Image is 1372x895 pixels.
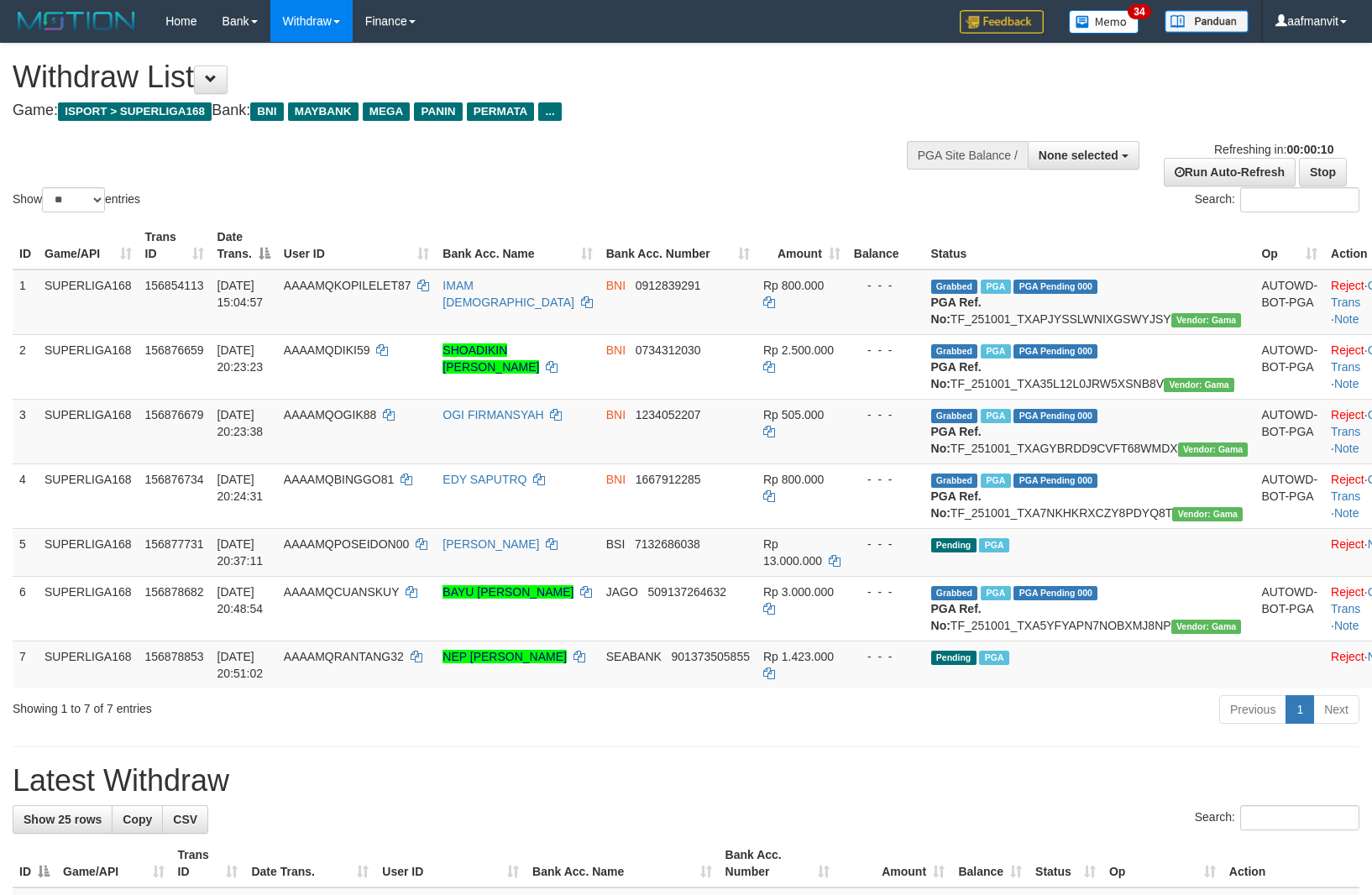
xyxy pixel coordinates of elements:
[1331,650,1364,663] a: Reject
[13,270,38,335] td: 1
[538,102,561,121] span: ...
[363,102,411,121] span: MEGA
[981,344,1010,359] span: Marked by aafsoycanthlai
[1334,619,1359,632] a: Note
[1240,805,1359,830] input: Search:
[907,141,1028,170] div: PGA Site Balance /
[606,473,626,486] span: BNI
[277,222,437,270] th: User ID: activate to sort column ascending
[606,537,626,551] span: BSI
[931,489,982,520] b: PGA Ref. No:
[1254,399,1324,463] td: AUTOWD-BOT-PGA
[467,102,535,121] span: PERMATA
[1331,537,1364,551] a: Reject
[1013,586,1097,600] span: PGA Pending
[836,840,951,887] th: Amount: activate to sort column ascending
[13,60,898,94] h1: Withdraw List
[600,222,757,270] th: Bank Acc. Number: activate to sort column ascending
[38,399,139,463] td: SUPERLIGA168
[1164,378,1234,392] span: Vendor URL: https://trx31.1velocity.biz
[1254,270,1324,335] td: AUTOWD-BOT-PGA
[1313,695,1359,724] a: Next
[931,602,982,632] b: PGA Ref. No:
[173,813,197,826] span: CSV
[981,409,1010,423] span: Marked by aafsoycanthlai
[763,279,824,292] span: Rp 800.000
[1334,442,1359,455] a: Note
[1102,840,1223,887] th: Op: activate to sort column ascending
[960,10,1044,34] img: Feedback.jpg
[38,641,139,688] td: SUPERLIGA168
[1331,473,1364,486] a: Reject
[979,651,1008,665] span: Marked by aafsengchandara
[375,840,526,887] th: User ID: activate to sort column ascending
[931,280,978,294] span: Grabbed
[442,537,539,551] a: [PERSON_NAME]
[244,840,375,887] th: Date Trans.: activate to sort column ascending
[284,473,394,486] span: AAAAMQBINGGO81
[442,408,543,421] a: OGI FIRMANSYAH
[1028,141,1139,170] button: None selected
[854,648,918,665] div: - - -
[217,279,264,309] span: [DATE] 15:04:57
[636,343,701,357] span: Copy 0734312030 to clipboard
[924,222,1255,270] th: Status
[636,473,701,486] span: Copy 1667912285 to clipboard
[38,528,139,576] td: SUPERLIGA168
[526,840,718,887] th: Bank Acc. Name: activate to sort column ascending
[217,473,264,503] span: [DATE] 20:24:31
[442,343,539,374] a: SHOADIKIN [PERSON_NAME]
[931,409,978,423] span: Grabbed
[606,279,626,292] span: BNI
[13,693,559,717] div: Showing 1 to 7 of 7 entries
[13,399,38,463] td: 3
[217,408,264,438] span: [DATE] 20:23:38
[284,408,376,421] span: AAAAMQOGIK88
[414,102,462,121] span: PANIN
[171,840,245,887] th: Trans ID: activate to sort column ascending
[145,408,204,421] span: 156876679
[442,585,573,599] a: BAYU [PERSON_NAME]
[145,650,204,663] span: 156878853
[58,102,212,121] span: ISPORT > SUPERLIGA168
[1214,143,1333,156] span: Refreshing in:
[42,187,105,212] select: Showentries
[38,222,139,270] th: Game/API: activate to sort column ascending
[1254,222,1324,270] th: Op: activate to sort column ascending
[1286,143,1333,156] strong: 00:00:10
[1165,10,1249,33] img: panduan.png
[284,537,409,551] span: AAAAMQPOSEIDON00
[924,463,1255,528] td: TF_251001_TXA7NKHKRXCZY8PDYQ8T
[145,537,204,551] span: 156877731
[1128,4,1150,19] span: 34
[1334,377,1359,390] a: Note
[288,102,359,121] span: MAYBANK
[145,473,204,486] span: 156876734
[854,406,918,423] div: - - -
[931,474,978,488] span: Grabbed
[648,585,726,599] span: Copy 509137264632 to clipboard
[211,222,277,270] th: Date Trans.: activate to sort column descending
[931,538,977,552] span: Pending
[1331,279,1364,292] a: Reject
[1195,187,1359,212] label: Search:
[924,334,1255,399] td: TF_251001_TXA35L12L0JRW5XSNB8V
[1331,585,1364,599] a: Reject
[1039,149,1118,162] span: None selected
[981,586,1010,600] span: Marked by aafsoycanthlai
[931,296,982,326] b: PGA Ref. No:
[1254,334,1324,399] td: AUTOWD-BOT-PGA
[123,813,152,826] span: Copy
[13,528,38,576] td: 5
[1172,507,1243,521] span: Vendor URL: https://trx31.1velocity.biz
[13,8,140,34] img: MOTION_logo.png
[1013,474,1097,488] span: PGA Pending
[284,650,404,663] span: AAAAMQRANTANG32
[38,576,139,641] td: SUPERLIGA168
[13,334,38,399] td: 2
[442,650,567,663] a: NEP [PERSON_NAME]
[1219,695,1286,724] a: Previous
[763,650,834,663] span: Rp 1.423.000
[1286,695,1314,724] a: 1
[13,187,140,212] label: Show entries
